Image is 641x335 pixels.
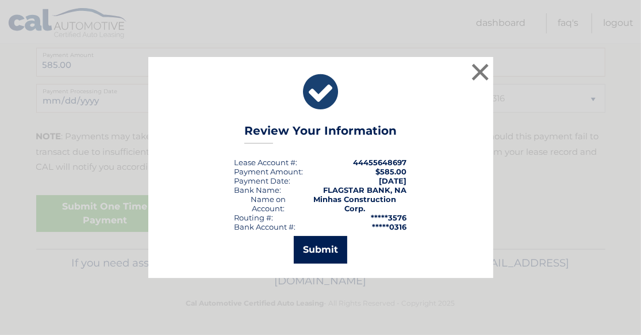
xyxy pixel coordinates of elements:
div: Bank Account #: [235,222,296,231]
span: [DATE] [379,176,407,185]
h3: Review Your Information [244,124,397,144]
div: Bank Name: [235,185,282,195]
strong: 44455648697 [354,158,407,167]
div: Payment Amount: [235,167,304,176]
span: Payment Date [235,176,289,185]
div: Lease Account #: [235,158,298,167]
strong: Minhas Construction Corp. [313,195,396,213]
span: $585.00 [376,167,407,176]
button: Submit [294,236,347,264]
button: × [469,60,492,83]
div: Routing #: [235,213,274,222]
div: Name on Account: [235,195,303,213]
div: : [235,176,291,185]
strong: FLAGSTAR BANK, NA [324,185,407,195]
